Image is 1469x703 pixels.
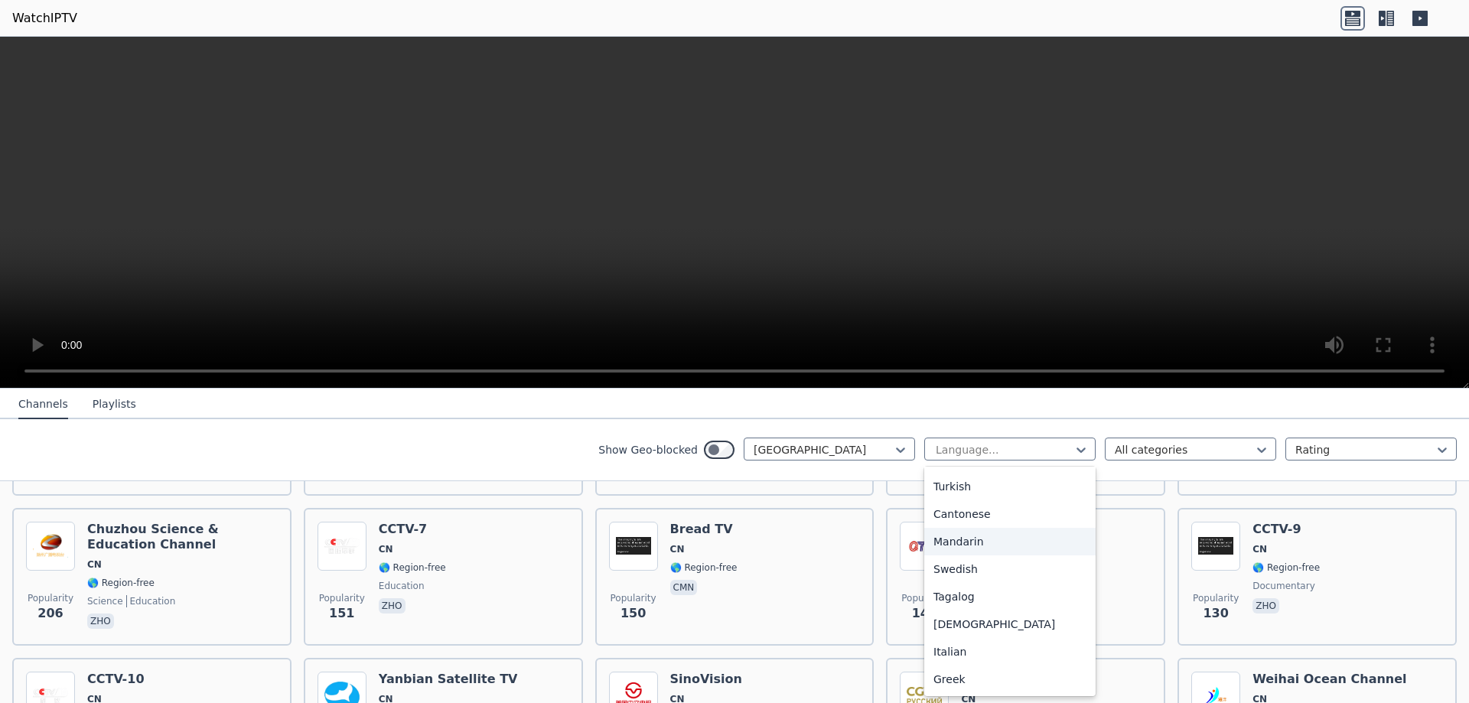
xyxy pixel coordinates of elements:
[1252,522,1320,537] h6: CCTV-9
[924,583,1096,610] div: Tagalog
[87,595,123,607] span: science
[87,558,102,571] span: CN
[924,666,1096,693] div: Greek
[28,592,73,604] span: Popularity
[37,604,63,623] span: 206
[924,610,1096,638] div: [DEMOGRAPHIC_DATA]
[379,543,393,555] span: CN
[901,592,947,604] span: Popularity
[670,561,738,574] span: 🌎 Region-free
[670,580,698,595] p: cmn
[329,604,354,623] span: 151
[598,442,698,457] label: Show Geo-blocked
[1252,543,1267,555] span: CN
[87,577,155,589] span: 🌎 Region-free
[1252,672,1406,687] h6: Weihai Ocean Channel
[379,580,425,592] span: education
[126,595,176,607] span: education
[924,500,1096,528] div: Cantonese
[1191,522,1240,571] img: CCTV-9
[924,473,1096,500] div: Turkish
[18,390,68,419] button: Channels
[87,613,114,629] p: zho
[93,390,136,419] button: Playlists
[900,522,949,571] img: QTV-3
[1252,561,1320,574] span: 🌎 Region-free
[1252,580,1315,592] span: documentary
[87,522,278,552] h6: Chuzhou Science & Education Channel
[379,522,446,537] h6: CCTV-7
[26,522,75,571] img: Chuzhou Science & Education Channel
[924,638,1096,666] div: Italian
[12,9,77,28] a: WatchIPTV
[1203,604,1228,623] span: 130
[670,543,685,555] span: CN
[318,522,366,571] img: CCTV-7
[924,528,1096,555] div: Mandarin
[379,598,406,613] p: zho
[379,672,518,687] h6: Yanbian Satellite TV
[87,672,155,687] h6: CCTV-10
[670,522,738,537] h6: Bread TV
[379,561,446,574] span: 🌎 Region-free
[1252,598,1279,613] p: zho
[670,672,742,687] h6: SinoVision
[620,604,646,623] span: 150
[319,592,365,604] span: Popularity
[912,604,937,623] span: 144
[924,555,1096,583] div: Swedish
[611,592,656,604] span: Popularity
[609,522,658,571] img: Bread TV
[1193,592,1239,604] span: Popularity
